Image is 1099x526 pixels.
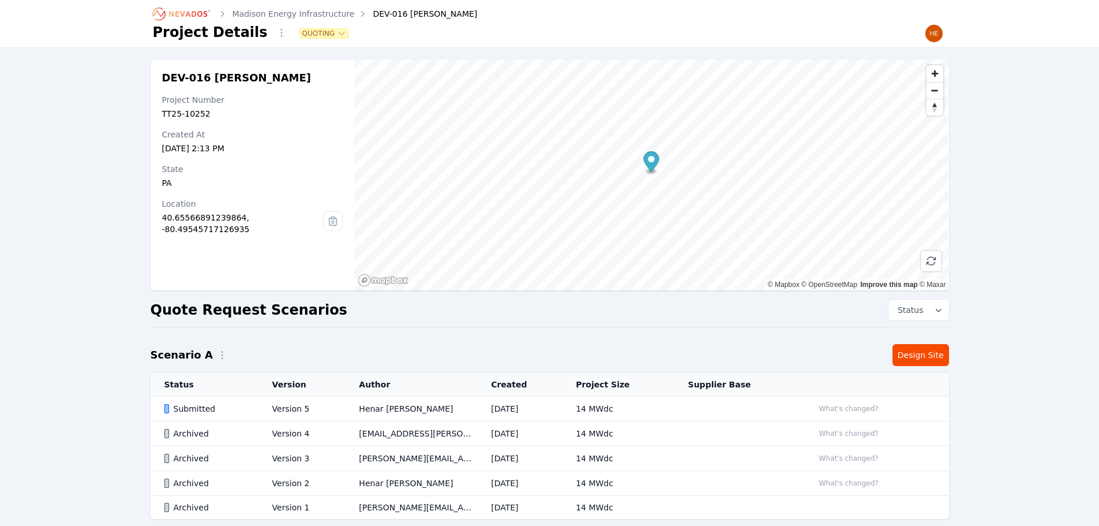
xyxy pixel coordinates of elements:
button: Quoting [300,29,349,38]
div: State [162,163,343,175]
button: What's changed? [814,427,884,440]
th: Author [345,373,477,397]
th: Supplier Base [674,373,800,397]
div: Submitted [164,403,253,415]
td: 14 MWdc [562,397,674,421]
td: [PERSON_NAME][EMAIL_ADDRESS][DOMAIN_NAME] [345,496,477,520]
button: Zoom out [927,82,943,99]
a: Design Site [892,344,949,366]
div: Map marker [644,151,659,175]
td: [DATE] [477,397,562,421]
div: 40.65566891239864, -80.49545717126935 [162,212,324,235]
button: What's changed? [814,477,884,490]
h2: DEV-016 [PERSON_NAME] [162,71,343,85]
td: [DATE] [477,446,562,471]
div: Archived [164,477,253,489]
a: Mapbox homepage [358,274,408,287]
tr: ArchivedVersion 3[PERSON_NAME][EMAIL_ADDRESS][PERSON_NAME][DOMAIN_NAME][DATE]14 MWdcWhat's changed? [151,446,949,471]
tr: ArchivedVersion 2Henar [PERSON_NAME][DATE]14 MWdcWhat's changed? [151,471,949,496]
th: Version [258,373,346,397]
td: 14 MWdc [562,446,674,471]
td: 14 MWdc [562,421,674,446]
h2: Scenario A [151,347,213,363]
a: Mapbox [768,281,800,289]
a: OpenStreetMap [801,281,857,289]
nav: Breadcrumb [153,5,478,23]
td: Version 2 [258,471,346,496]
td: 14 MWdc [562,471,674,496]
td: Version 5 [258,397,346,421]
button: Reset bearing to north [927,99,943,115]
div: Created At [162,129,343,140]
td: Henar [PERSON_NAME] [345,397,477,421]
td: [PERSON_NAME][EMAIL_ADDRESS][PERSON_NAME][DOMAIN_NAME] [345,446,477,471]
tr: ArchivedVersion 4[EMAIL_ADDRESS][PERSON_NAME][DOMAIN_NAME][DATE]14 MWdcWhat's changed? [151,421,949,446]
h2: Quote Request Scenarios [151,301,347,319]
th: Created [477,373,562,397]
button: Status [888,300,949,320]
td: [EMAIL_ADDRESS][PERSON_NAME][DOMAIN_NAME] [345,421,477,446]
td: Henar [PERSON_NAME] [345,471,477,496]
th: Status [151,373,258,397]
img: Henar Luque [925,24,943,43]
a: Maxar [920,281,946,289]
td: [DATE] [477,471,562,496]
a: Madison Energy Infrastructure [232,8,355,20]
span: Status [893,304,924,316]
canvas: Map [354,59,948,290]
tr: SubmittedVersion 5Henar [PERSON_NAME][DATE]14 MWdcWhat's changed? [151,397,949,421]
div: [DATE] 2:13 PM [162,143,343,154]
div: TT25-10252 [162,108,343,120]
h1: Project Details [153,23,268,42]
div: Project Number [162,94,343,106]
th: Project Size [562,373,674,397]
div: Archived [164,453,253,464]
a: Improve this map [860,281,917,289]
button: What's changed? [814,452,884,465]
td: Version 3 [258,446,346,471]
td: 14 MWdc [562,496,674,520]
div: DEV-016 [PERSON_NAME] [357,8,477,20]
div: Archived [164,502,253,513]
div: Archived [164,428,253,439]
button: What's changed? [814,402,884,415]
div: PA [162,177,343,189]
div: Location [162,198,324,210]
td: Version 1 [258,496,346,520]
tr: ArchivedVersion 1[PERSON_NAME][EMAIL_ADDRESS][DOMAIN_NAME][DATE]14 MWdc [151,496,949,520]
td: [DATE] [477,421,562,446]
td: [DATE] [477,496,562,520]
button: Zoom in [927,65,943,82]
td: Version 4 [258,421,346,446]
